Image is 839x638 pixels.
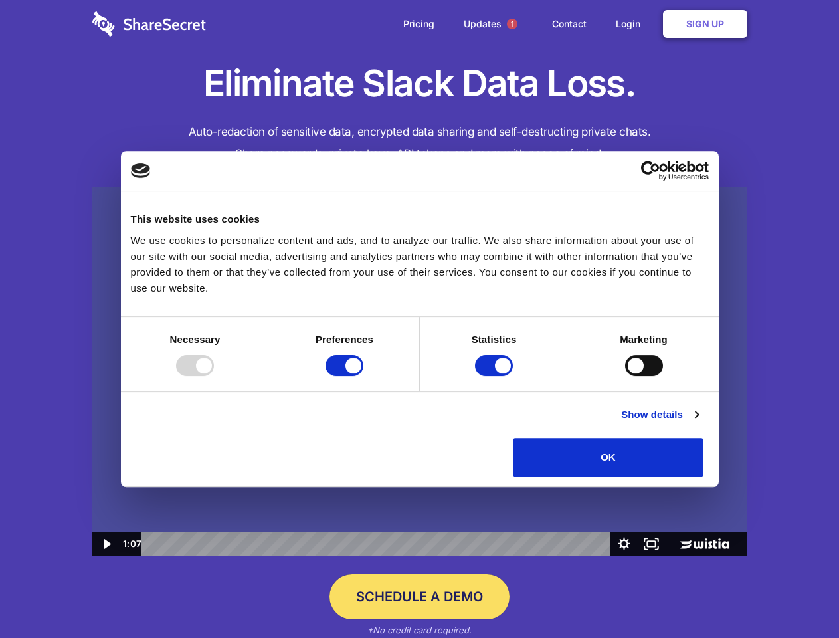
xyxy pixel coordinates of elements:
strong: Statistics [472,334,517,345]
img: logo [131,163,151,178]
button: Play Video [92,532,120,556]
strong: Preferences [316,334,373,345]
a: Usercentrics Cookiebot - opens in a new window [593,161,709,181]
span: 1 [507,19,517,29]
a: Wistia Logo -- Learn More [665,532,747,556]
strong: Necessary [170,334,221,345]
button: Fullscreen [638,532,665,556]
div: We use cookies to personalize content and ads, and to analyze our traffic. We also share informat... [131,233,709,296]
button: Show settings menu [610,532,638,556]
img: Sharesecret [92,187,747,556]
a: Login [603,3,660,45]
div: Playbar [151,532,604,556]
em: *No credit card required. [367,625,472,635]
img: logo-wordmark-white-trans-d4663122ce5f474addd5e946df7df03e33cb6a1c49d2221995e7729f52c070b2.svg [92,11,206,37]
a: Schedule a Demo [329,574,510,619]
a: Pricing [390,3,448,45]
a: Show details [621,407,698,423]
strong: Marketing [620,334,668,345]
h4: Auto-redaction of sensitive data, encrypted data sharing and self-destructing private chats. Shar... [92,121,747,165]
button: OK [513,438,703,477]
h1: Eliminate Slack Data Loss. [92,60,747,108]
a: Sign Up [663,10,747,38]
a: Contact [539,3,600,45]
div: This website uses cookies [131,211,709,227]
